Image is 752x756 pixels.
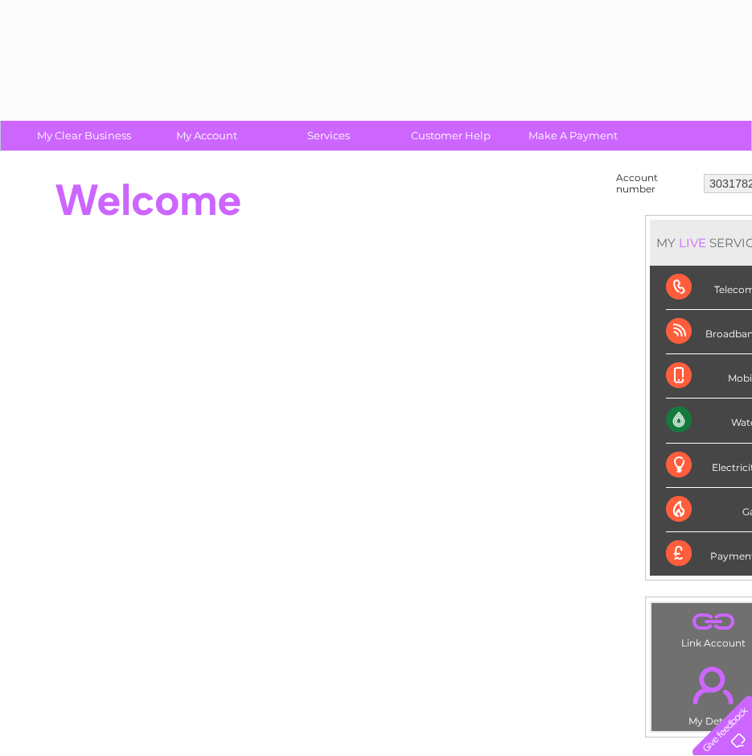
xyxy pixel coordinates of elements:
[507,121,639,151] a: Make A Payment
[612,168,700,199] td: Account number
[384,121,517,151] a: Customer Help
[140,121,273,151] a: My Account
[262,121,395,151] a: Services
[676,235,709,250] div: LIVE
[18,121,150,151] a: My Clear Business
